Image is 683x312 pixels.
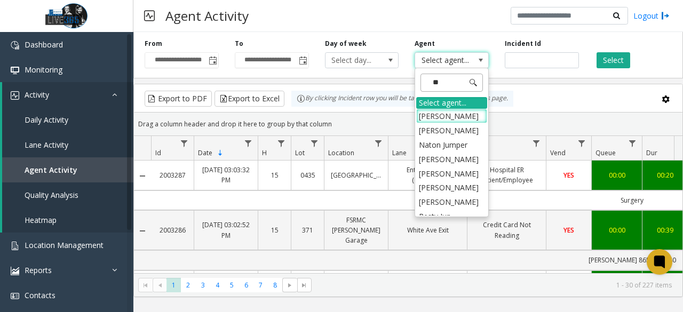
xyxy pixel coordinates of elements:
[265,225,284,235] a: 15
[331,170,382,180] a: [GEOGRAPHIC_DATA]
[145,39,162,49] label: From
[318,281,672,290] kendo-pager-info: 1 - 30 of 227 items
[553,225,585,235] a: YES
[160,3,254,29] h3: Agent Activity
[597,52,630,68] button: Select
[415,39,435,49] label: Agent
[144,3,155,29] img: pageIcon
[661,10,670,21] img: logout
[282,278,297,293] span: Go to the next page
[307,136,322,150] a: Lot Filter Menu
[253,278,268,292] span: Page 7
[210,278,225,292] span: Page 4
[291,91,513,107] div: By clicking Incident row you will be taken to the incident details page.
[25,265,52,275] span: Reports
[134,136,682,273] div: Data table
[529,136,544,150] a: Issue Filter Menu
[325,53,384,68] span: Select day...
[575,136,589,150] a: Vend Filter Menu
[416,166,487,194] li: [PERSON_NAME] [PERSON_NAME]
[241,136,256,150] a: Date Filter Menu
[298,225,317,235] a: 371
[474,220,539,240] a: Credit Card Not Reading
[416,109,487,123] li: [PERSON_NAME]
[216,149,225,157] span: Sortable
[25,140,68,150] span: Lane Activity
[474,165,539,185] a: Hospital ER Patient/Employee
[297,94,305,103] img: infoIcon.svg
[416,152,487,166] li: [PERSON_NAME]
[134,227,151,235] a: Collapse Details
[11,91,19,100] img: 'icon'
[416,138,487,152] li: Naton Jumper
[295,148,305,157] span: Lot
[625,136,640,150] a: Queue Filter Menu
[265,170,284,180] a: 15
[181,278,195,292] span: Page 2
[11,267,19,275] img: 'icon'
[11,66,19,75] img: 'icon'
[633,10,670,21] a: Logout
[505,39,541,49] label: Incident Id
[201,165,251,185] a: [DATE] 03:03:32 PM
[2,132,133,157] a: Lane Activity
[145,91,212,107] button: Export to PDF
[239,278,253,292] span: Page 6
[11,242,19,250] img: 'icon'
[595,148,616,157] span: Queue
[646,148,657,157] span: Dur
[157,170,187,180] a: 2003287
[300,281,308,290] span: Go to the last page
[274,136,289,150] a: H Filter Menu
[11,292,19,300] img: 'icon'
[196,278,210,292] span: Page 3
[325,39,367,49] label: Day of week
[25,39,63,50] span: Dashboard
[550,148,566,157] span: Vend
[392,148,407,157] span: Lane
[598,170,636,180] a: 00:00
[201,220,251,240] a: [DATE] 03:02:52 PM
[563,226,574,235] span: YES
[25,65,62,75] span: Monitoring
[297,278,312,293] span: Go to the last page
[25,215,57,225] span: Heatmap
[416,97,487,109] div: Select agent...
[649,170,681,180] a: 00:20
[598,225,636,235] a: 00:00
[157,225,187,235] a: 2003286
[298,170,317,180] a: 0435
[2,157,133,182] a: Agent Activity
[25,190,78,200] span: Quality Analysis
[416,209,487,237] li: Resty Jun [MEDICAL_DATA]
[25,290,55,300] span: Contacts
[331,215,382,246] a: FSRMC [PERSON_NAME] Garage
[297,53,308,68] span: Toggle popup
[198,148,212,157] span: Date
[177,136,192,150] a: Id Filter Menu
[2,207,133,233] a: Heatmap
[235,39,243,49] label: To
[285,281,294,290] span: Go to the next page
[649,225,681,235] a: 00:39
[563,171,574,180] span: YES
[395,165,460,185] a: Entrance Gate (Garage 4)
[215,91,284,107] button: Export to Excel
[225,278,239,292] span: Page 5
[2,182,133,207] a: Quality Analysis
[553,170,585,180] a: YES
[2,82,133,107] a: Activity
[134,172,151,180] a: Collapse Details
[11,41,19,50] img: 'icon'
[415,53,473,68] span: Select agent...
[262,148,267,157] span: H
[395,225,460,235] a: White Ave Exit
[25,165,77,175] span: Agent Activity
[25,240,104,250] span: Location Management
[25,115,68,125] span: Daily Activity
[416,123,487,138] li: [PERSON_NAME]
